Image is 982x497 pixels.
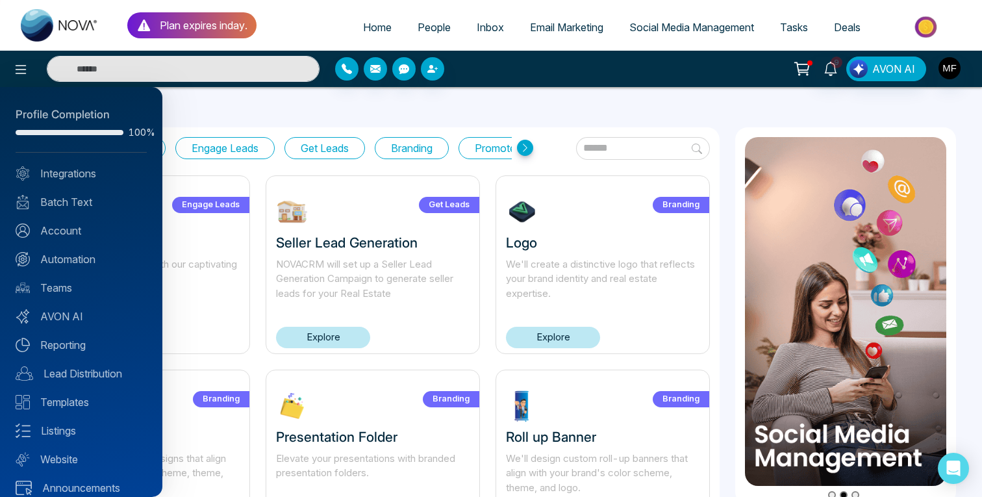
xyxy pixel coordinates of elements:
img: Listings.svg [16,424,31,438]
a: AVON AI [16,309,147,324]
a: Templates [16,394,147,410]
div: Open Intercom Messenger [938,453,969,484]
img: Integrated.svg [16,166,30,181]
a: Lead Distribution [16,366,147,381]
a: Automation [16,251,147,267]
a: Website [16,452,147,467]
img: Avon-AI.svg [16,309,30,324]
a: Teams [16,280,147,296]
a: Batch Text [16,194,147,210]
div: Profile Completion [16,107,147,123]
a: Reporting [16,337,147,353]
img: Lead-dist.svg [16,366,33,381]
a: Account [16,223,147,238]
span: 100% [129,128,147,137]
a: Announcements [16,480,147,496]
a: Integrations [16,166,147,181]
img: batch_text_white.png [16,195,30,209]
img: Templates.svg [16,395,30,409]
img: team.svg [16,281,30,295]
img: Automation.svg [16,252,30,266]
a: Listings [16,423,147,439]
img: Account.svg [16,223,30,238]
img: announcements.svg [16,481,32,495]
img: Website.svg [16,452,30,466]
img: Reporting.svg [16,338,30,352]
